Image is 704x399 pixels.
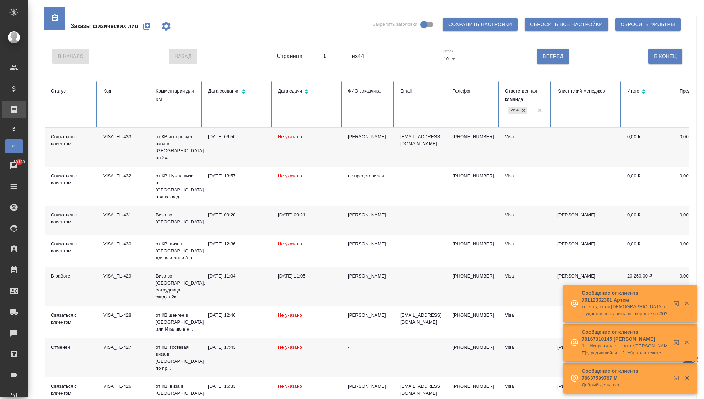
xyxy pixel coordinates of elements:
[352,52,364,60] span: из 44
[530,20,603,29] span: Сбросить все настройки
[453,312,494,319] p: [PHONE_NUMBER]
[208,172,267,179] div: [DATE] 13:57
[552,267,622,306] td: [PERSON_NAME]
[552,235,622,267] td: [PERSON_NAME]
[348,212,389,219] div: [PERSON_NAME]
[208,344,267,351] div: [DATE] 17:43
[278,273,337,280] div: [DATE] 11:05
[505,273,546,280] div: Visa
[138,18,155,35] button: Создать
[103,273,145,280] div: VISA_FL-429
[348,383,389,390] div: [PERSON_NAME]
[278,312,302,318] span: Не указано
[5,139,23,153] a: Ф
[103,133,145,140] div: VISA_FL-433
[51,383,92,397] div: Связаться с клиентом
[680,300,694,306] button: Закрыть
[208,383,267,390] div: [DATE] 16:33
[278,134,302,139] span: Не указано
[51,241,92,254] div: Связаться с клиентом
[621,20,675,29] span: Сбросить фильтры
[622,206,674,235] td: 0,00 ₽
[103,172,145,179] div: VISA_FL-432
[582,342,669,356] p: 1. _Исправить_: ..., что *[PERSON_NAME]*, родившийся .. 2. Убрать в тексте перевода [PERSON_NAME]
[208,133,267,140] div: [DATE] 09:50
[9,143,19,150] span: Ф
[505,344,546,351] div: Visa
[373,21,417,28] span: Закрепить заголовки
[348,344,389,351] div: -
[278,173,302,178] span: Не указано
[51,133,92,147] div: Связаться с клиентом
[278,212,337,219] div: [DATE] 09:21
[208,312,267,319] div: [DATE] 12:46
[453,241,494,247] p: [PHONE_NUMBER]
[156,87,197,104] div: Комментарии для КМ
[582,328,669,342] p: Сообщение от клиента 79167310145 [PERSON_NAME]
[453,383,494,390] p: [PHONE_NUMBER]
[505,312,546,319] div: Visa
[51,273,92,280] div: В работе
[448,20,512,29] span: Сохранить настройки
[156,273,197,301] p: Виза во [GEOGRAPHIC_DATA], сотрудница, скидка 2к
[156,212,197,226] p: Виза во [GEOGRAPHIC_DATA]
[582,382,669,389] p: Добрый день, нет
[400,383,441,397] p: [EMAIL_ADDRESS][DOMAIN_NAME]
[156,133,197,161] p: от КВ интересует виза в [GEOGRAPHIC_DATA] на 2х...
[453,172,494,179] p: [PHONE_NUMBER]
[278,87,337,97] div: Сортировка
[208,87,267,97] div: Сортировка
[208,273,267,280] div: [DATE] 11:04
[443,49,453,53] label: Строк
[557,87,616,95] div: Клиентский менеджер
[622,267,674,306] td: 20 260,00 ₽
[552,206,622,235] td: [PERSON_NAME]
[543,52,563,61] span: Вперед
[443,54,457,64] div: 10
[654,52,677,61] span: В Конец
[208,212,267,219] div: [DATE] 09:20
[537,49,569,64] button: Вперед
[400,87,441,95] div: Email
[156,312,197,333] p: от КВ шенген в [GEOGRAPHIC_DATA] или Италию в н...
[277,52,303,60] span: Страница
[453,133,494,140] p: [PHONE_NUMBER]
[453,87,494,95] div: Телефон
[680,339,694,346] button: Закрыть
[582,289,669,303] p: Сообщение от клиента 79112362361 Артем
[582,303,669,317] p: то есть, если [DEMOGRAPHIC_DATA] не удастся поставить, вы вернете 6.600?
[453,273,494,280] p: [PHONE_NUMBER]
[622,167,674,206] td: 0,00 ₽
[156,344,197,372] p: от КВ: гостевая виза в [GEOGRAPHIC_DATA] по пр...
[505,383,546,390] div: Visa
[278,345,302,350] span: Не указано
[278,241,302,246] span: Не указано
[348,133,389,140] div: [PERSON_NAME]
[453,344,494,351] p: [PHONE_NUMBER]
[103,212,145,219] div: VISA_FL-431
[400,312,441,326] p: [EMAIL_ADDRESS][DOMAIN_NAME]
[505,87,546,104] div: Ответственная команда
[51,344,92,351] div: Отменен
[103,87,145,95] div: Код
[669,296,686,313] button: Открыть в новой вкладке
[505,172,546,179] div: Visa
[51,87,92,95] div: Статус
[622,128,674,167] td: 0,00 ₽
[103,383,145,390] div: VISA_FL-426
[51,172,92,186] div: Связаться с клиентом
[9,158,29,165] span: 10133
[208,241,267,247] div: [DATE] 12:36
[400,133,441,147] p: [EMAIL_ADDRESS][DOMAIN_NAME]
[505,212,546,219] div: Visa
[2,157,26,174] a: 10133
[5,122,23,136] a: В
[156,172,197,200] p: от КВ Нужна виза в [GEOGRAPHIC_DATA] под ключ д...
[9,125,19,132] span: В
[348,87,389,95] div: ФИО заказчика
[71,22,138,30] span: Заказы физических лиц
[278,384,302,389] span: Не указано
[505,241,546,247] div: Visa
[443,18,518,31] button: Сохранить настройки
[615,18,681,31] button: Сбросить фильтры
